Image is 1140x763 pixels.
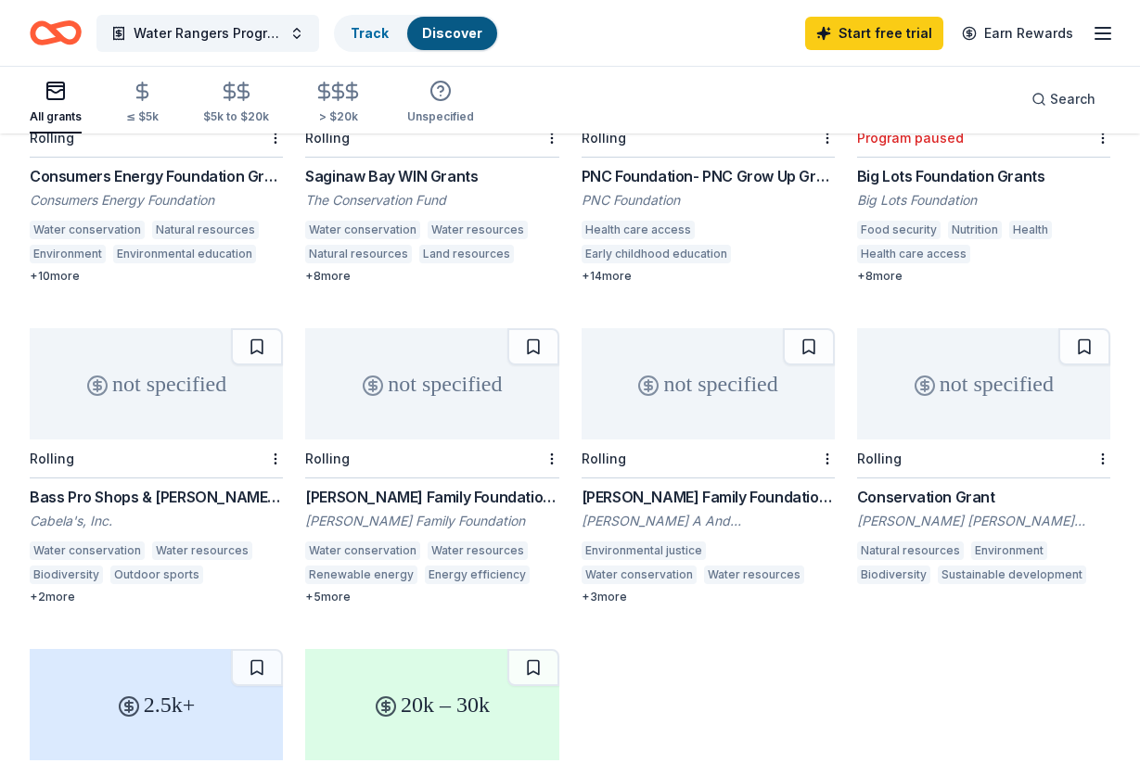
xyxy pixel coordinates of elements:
[428,221,528,239] div: Water resources
[30,649,283,760] div: 2.5k+
[334,15,499,52] button: TrackDiscover
[305,191,558,210] div: The Conservation Fund
[351,25,389,41] a: Track
[113,245,256,263] div: Environmental education
[582,221,695,239] div: Health care access
[30,109,82,124] div: All grants
[305,566,417,584] div: Renewable energy
[305,7,558,284] a: not specifiedLocalRollingSaginaw Bay WIN GrantsThe Conservation FundWater conservationWater resou...
[203,109,269,124] div: $5k to $20k
[305,269,558,284] div: + 8 more
[805,17,943,50] a: Start free trial
[1050,88,1095,110] span: Search
[30,451,74,466] div: Rolling
[30,269,283,284] div: + 10 more
[857,269,1110,284] div: + 8 more
[582,590,835,604] div: + 3 more
[857,566,930,584] div: Biodiversity
[203,73,269,134] button: $5k to $20k
[582,328,835,439] div: not specified
[857,512,1110,530] div: [PERSON_NAME] [PERSON_NAME] Foundation
[305,165,558,187] div: Saginaw Bay WIN Grants
[1017,81,1110,118] button: Search
[30,512,283,530] div: Cabela's, Inc.
[582,328,835,604] a: not specifiedRolling[PERSON_NAME] Family Foundation - Environment Grants[PERSON_NAME] A And [PERS...
[951,17,1084,50] a: Earn Rewards
[30,328,283,439] div: not specified
[305,328,558,439] div: not specified
[305,451,350,466] div: Rolling
[857,541,964,560] div: Natural resources
[110,566,203,584] div: Outdoor sports
[857,7,1110,284] a: not specifiedProgram pausedBig Lots Foundation GrantsBig Lots FoundationFood securityNutritionHea...
[30,486,283,508] div: Bass Pro Shops & [PERSON_NAME]'s Funding
[582,130,626,146] div: Rolling
[314,109,363,124] div: > $20k
[582,566,697,584] div: Water conservation
[582,486,835,508] div: [PERSON_NAME] Family Foundation - Environment Grants
[30,221,145,239] div: Water conservation
[134,22,282,45] span: Water Rangers Program
[971,541,1047,560] div: Environment
[428,541,528,560] div: Water resources
[407,72,474,134] button: Unspecified
[1009,221,1052,239] div: Health
[126,73,159,134] button: ≤ $5k
[582,165,835,187] div: PNC Foundation- PNC Grow Up Great
[30,130,74,146] div: Rolling
[948,221,1002,239] div: Nutrition
[582,512,835,530] div: [PERSON_NAME] A And [PERSON_NAME] Family Foundation
[582,191,835,210] div: PNC Foundation
[305,486,558,508] div: [PERSON_NAME] Family Foundation Grant
[857,130,964,146] div: Program paused
[857,486,1110,508] div: Conservation Grant
[152,541,252,560] div: Water resources
[582,7,835,284] a: not specifiedRollingPNC Foundation- PNC Grow Up GreatPNC FoundationHealth care accessEarly childh...
[582,541,706,560] div: Environmental justice
[857,451,902,466] div: Rolling
[96,15,319,52] button: Water Rangers Program
[30,328,283,604] a: not specifiedRollingBass Pro Shops & [PERSON_NAME]'s FundingCabela's, Inc.Water conservationWater...
[305,590,558,604] div: + 5 more
[704,566,804,584] div: Water resources
[422,25,482,41] a: Discover
[938,566,1086,584] div: Sustainable development
[857,328,1110,590] a: not specifiedRollingConservation Grant[PERSON_NAME] [PERSON_NAME] FoundationNatural resourcesEnvi...
[425,566,530,584] div: Energy efficiency
[582,451,626,466] div: Rolling
[30,566,103,584] div: Biodiversity
[305,221,420,239] div: Water conservation
[30,191,283,210] div: Consumers Energy Foundation
[305,328,558,604] a: not specifiedRolling[PERSON_NAME] Family Foundation Grant[PERSON_NAME] Family FoundationWater con...
[152,221,259,239] div: Natural resources
[30,11,82,55] a: Home
[30,590,283,604] div: + 2 more
[305,541,420,560] div: Water conservation
[314,73,363,134] button: > $20k
[30,7,283,284] a: 5k – 50kLocalRollingConsumers Energy Foundation GrantConsumers Energy FoundationWater conservatio...
[30,245,106,263] div: Environment
[305,245,412,263] div: Natural resources
[857,328,1110,439] div: not specified
[419,245,514,263] div: Land resources
[30,541,145,560] div: Water conservation
[857,245,970,263] div: Health care access
[30,72,82,134] button: All grants
[407,109,474,124] div: Unspecified
[30,165,283,187] div: Consumers Energy Foundation Grant
[305,130,350,146] div: Rolling
[305,649,558,760] div: 20k – 30k
[582,245,731,263] div: Early childhood education
[857,191,1110,210] div: Big Lots Foundation
[857,165,1110,187] div: Big Lots Foundation Grants
[857,221,941,239] div: Food security
[305,512,558,530] div: [PERSON_NAME] Family Foundation
[582,269,835,284] div: + 14 more
[126,109,159,124] div: ≤ $5k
